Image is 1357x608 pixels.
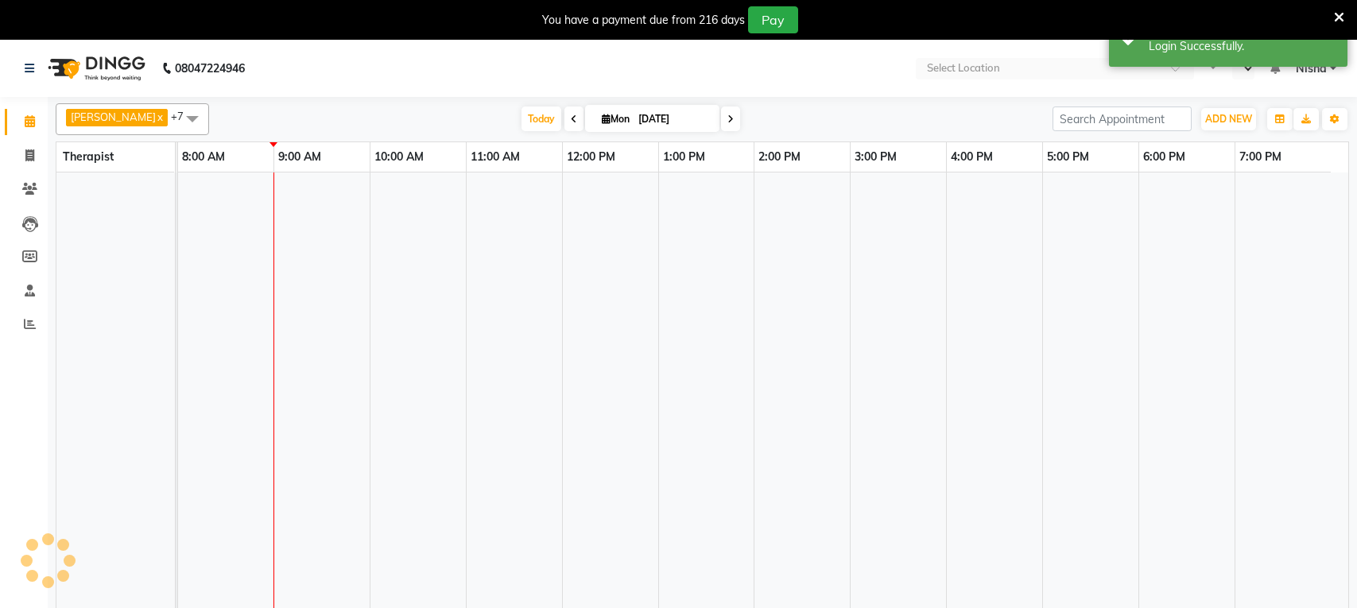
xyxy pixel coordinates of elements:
a: 8:00 AM [178,145,229,168]
a: 3:00 PM [851,145,901,168]
div: Select Location [927,60,1000,76]
a: 11:00 AM [467,145,524,168]
a: 12:00 PM [563,145,619,168]
input: 2025-09-01 [634,107,713,131]
a: 6:00 PM [1139,145,1189,168]
b: 08047224946 [175,46,245,91]
input: Search Appointment [1053,106,1192,131]
span: [PERSON_NAME] [71,110,156,123]
div: You have a payment due from 216 days [542,12,745,29]
a: 4:00 PM [947,145,997,168]
a: 1:00 PM [659,145,709,168]
span: Today [521,106,561,131]
a: 9:00 AM [274,145,325,168]
span: Mon [598,113,634,125]
button: Pay [748,6,798,33]
a: 7:00 PM [1235,145,1285,168]
span: Therapist [63,149,114,164]
a: 2:00 PM [754,145,805,168]
a: 5:00 PM [1043,145,1093,168]
a: x [156,110,163,123]
span: Nisha [1296,60,1327,77]
button: ADD NEW [1201,108,1256,130]
a: 10:00 AM [370,145,428,168]
div: Login Successfully. [1149,38,1336,55]
span: ADD NEW [1205,113,1252,125]
span: +7 [171,110,196,122]
img: logo [41,46,149,91]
